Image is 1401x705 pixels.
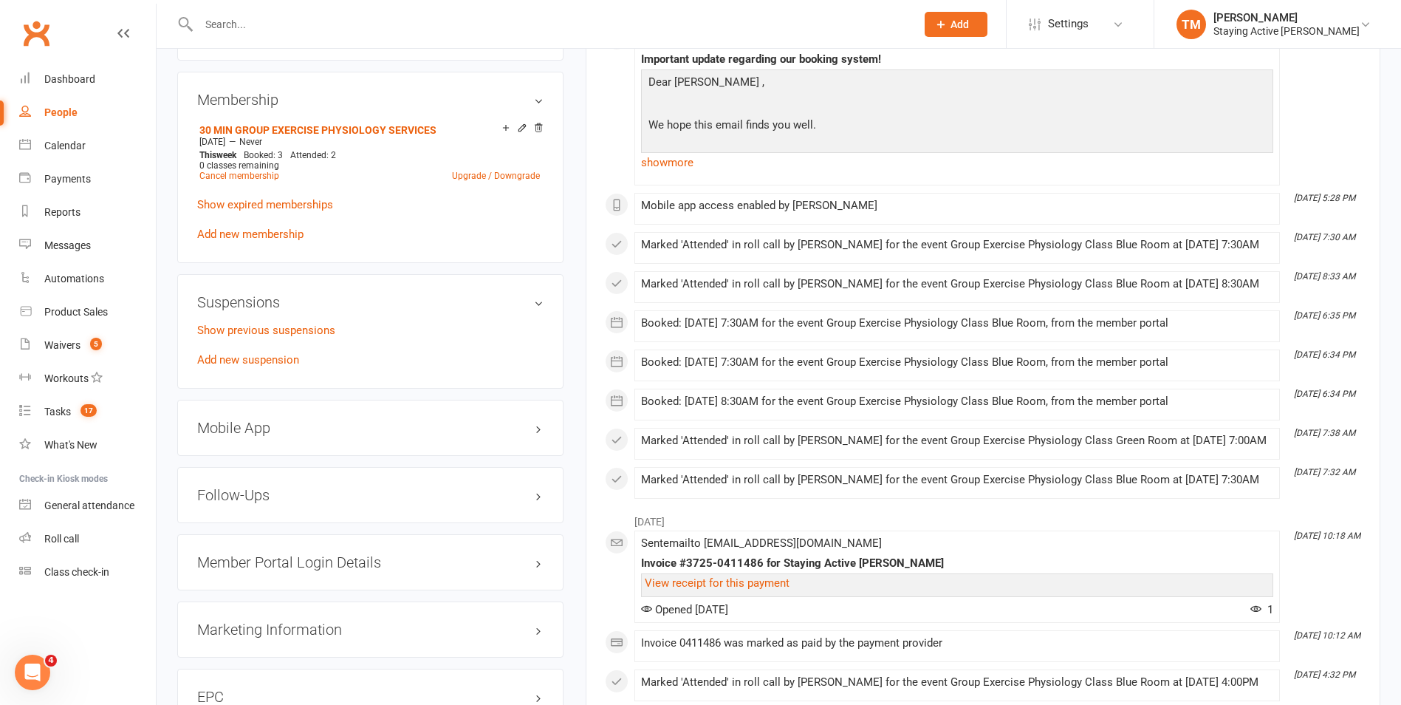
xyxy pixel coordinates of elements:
a: Reports [19,196,156,229]
a: 30 MIN GROUP EXERCISE PHYSIOLOGY SERVICES [199,124,436,136]
div: Staying Active [PERSON_NAME] [1213,24,1360,38]
div: Booked: [DATE] 7:30AM for the event Group Exercise Physiology Class Blue Room, from the member po... [641,356,1273,369]
a: Tasks 17 [19,395,156,429]
i: [DATE] 10:12 AM [1294,630,1360,641]
p: We hope this email finds you well. [645,116,1270,137]
span: 0 classes remaining [199,160,279,171]
h3: Follow-Ups [197,487,544,503]
i: [DATE] 7:32 AM [1294,467,1355,477]
a: View receipt for this payment [645,576,789,590]
span: Settings [1048,7,1089,41]
div: Invoice 0411486 was marked as paid by the payment provider [641,637,1273,650]
a: Waivers 5 [19,329,156,362]
iframe: Intercom live chat [15,655,50,690]
div: Marked 'Attended' in roll call by [PERSON_NAME] for the event Group Exercise Physiology Class Blu... [641,474,1273,486]
h3: Suspensions [197,294,544,310]
span: Booked: 3 [244,150,283,160]
div: Waivers [44,339,81,351]
div: TM [1176,10,1206,39]
i: [DATE] 10:18 AM [1294,531,1360,541]
i: [DATE] 6:34 PM [1294,389,1355,399]
div: Marked 'Attended' in roll call by [PERSON_NAME] for the event Group Exercise Physiology Class Gre... [641,435,1273,447]
span: 4 [45,655,57,667]
div: week [196,150,240,160]
span: Attended: 2 [290,150,336,160]
a: Automations [19,262,156,296]
span: 5 [90,338,102,350]
a: People [19,96,156,129]
div: Reports [44,206,81,218]
span: This [199,150,216,160]
div: What's New [44,439,97,451]
a: Show previous suspensions [197,324,335,337]
div: Payments [44,173,91,185]
li: [DATE] [605,506,1361,530]
span: Add [950,18,969,30]
div: Messages [44,239,91,251]
div: General attendance [44,500,134,511]
div: Booked: [DATE] 8:30AM for the event Group Exercise Physiology Class Blue Room, from the member po... [641,395,1273,408]
h3: Member Portal Login Details [197,554,544,571]
span: [DATE] [199,137,225,147]
i: [DATE] 5:28 PM [1294,193,1355,203]
a: Roll call [19,522,156,556]
h3: Marketing Information [197,621,544,638]
a: Payments [19,163,156,196]
a: Workouts [19,362,156,395]
div: Calendar [44,140,86,151]
a: Dashboard [19,63,156,96]
span: Opened [DATE] [641,603,728,616]
span: Sent email to [EMAIL_ADDRESS][DOMAIN_NAME] [641,537,882,550]
span: 1 [1250,603,1273,616]
i: [DATE] 7:30 AM [1294,232,1355,242]
a: Class kiosk mode [19,556,156,589]
a: General attendance kiosk mode [19,489,156,522]
div: — [196,136,544,148]
i: [DATE] 6:34 PM [1294,350,1355,360]
a: What's New [19,429,156,462]
div: Class check-in [44,566,109,578]
div: Mobile app access enabled by [PERSON_NAME] [641,200,1273,212]
a: Upgrade / Downgrade [452,171,540,181]
div: Automations [44,273,104,285]
h3: EPC [197,689,544,705]
div: Roll call [44,533,79,545]
span: 17 [81,404,97,417]
div: Dashboard [44,73,95,85]
div: Important update regarding our booking system! [641,53,1273,66]
div: Workouts [44,372,89,384]
div: Marked 'Attended' in roll call by [PERSON_NAME] for the event Group Exercise Physiology Class Blu... [641,278,1273,290]
div: People [44,106,78,118]
div: Marked 'Attended' in roll call by [PERSON_NAME] for the event Group Exercise Physiology Class Blu... [641,676,1273,689]
p: Dear [PERSON_NAME] , [645,73,1270,95]
a: Calendar [19,129,156,163]
h3: Mobile App [197,420,544,436]
a: Product Sales [19,296,156,329]
div: Marked 'Attended' in roll call by [PERSON_NAME] for the event Group Exercise Physiology Class Blu... [641,239,1273,251]
div: [PERSON_NAME] [1213,11,1360,24]
a: show more [641,152,1273,173]
a: Cancel membership [199,171,279,181]
div: Tasks [44,406,71,418]
i: [DATE] 7:38 AM [1294,428,1355,438]
a: Show expired memberships [197,198,333,211]
a: Add new suspension [197,353,299,367]
a: Add new membership [197,228,304,241]
i: [DATE] 8:33 AM [1294,271,1355,282]
a: Clubworx [18,15,55,52]
div: Invoice #3725-0411486 for Staying Active [PERSON_NAME] [641,557,1273,570]
input: Search... [194,14,905,35]
a: Messages [19,229,156,262]
button: Add [925,12,987,37]
div: Booked: [DATE] 7:30AM for the event Group Exercise Physiology Class Blue Room, from the member po... [641,317,1273,330]
i: [DATE] 6:35 PM [1294,310,1355,321]
div: Product Sales [44,306,108,318]
span: Never [239,137,262,147]
i: [DATE] 4:32 PM [1294,670,1355,680]
h3: Membership [197,92,544,108]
